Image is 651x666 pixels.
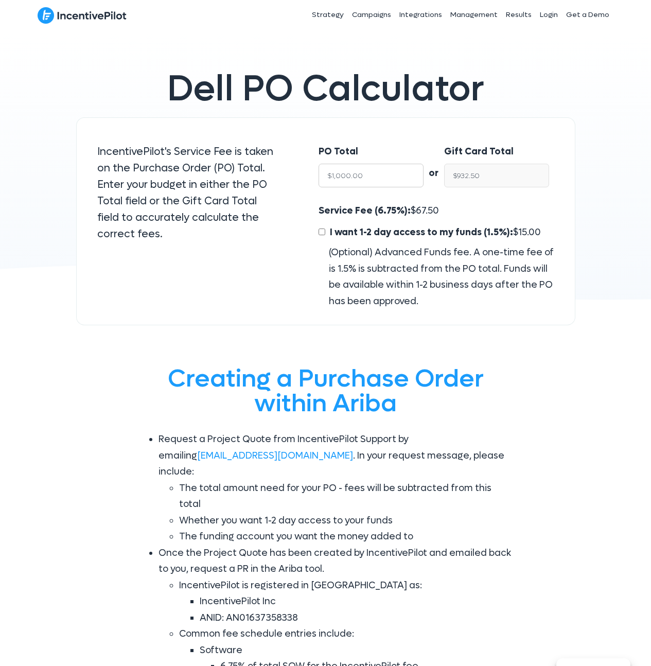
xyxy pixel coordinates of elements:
[200,610,514,626] li: ANID: AN01637358338
[518,226,541,238] span: 15.00
[319,203,554,309] div: $
[179,480,514,513] li: The total amount need for your PO - fees will be subtracted from this total
[200,593,514,610] li: IncentivePilot Inc
[38,7,127,24] img: IncentivePilot
[536,2,562,28] a: Login
[330,226,513,238] span: I want 1-2 day access to my funds (1.5%):
[424,144,444,182] div: or
[319,205,411,217] span: Service Fee (6.75%):
[179,513,514,529] li: Whether you want 1-2 day access to your funds
[395,2,446,28] a: Integrations
[308,2,348,28] a: Strategy
[446,2,502,28] a: Management
[327,226,541,238] span: $
[179,577,514,626] li: IncentivePilot is registered in [GEOGRAPHIC_DATA] as:
[97,144,278,242] p: IncentivePilot's Service Fee is taken on the Purchase Order (PO) Total. Enter your budget in eith...
[562,2,613,28] a: Get a Demo
[179,529,514,545] li: The funding account you want the money added to
[444,144,514,160] label: Gift Card Total
[168,362,484,419] span: Creating a Purchase Order within Ariba
[502,2,536,28] a: Results
[319,229,325,235] input: I want 1-2 day access to my funds (1.5%):$15.00
[348,2,395,28] a: Campaigns
[319,244,554,309] div: (Optional) Advanced Funds fee. A one-time fee of is 1.5% is subtracted from the PO total. Funds w...
[319,144,358,160] label: PO Total
[416,205,439,217] span: 67.50
[197,450,353,462] a: [EMAIL_ADDRESS][DOMAIN_NAME]
[237,2,614,28] nav: Header Menu
[159,431,514,545] li: Request a Project Quote from IncentivePilot Support by emailing . In your request message, please...
[167,65,484,112] span: Dell PO Calculator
